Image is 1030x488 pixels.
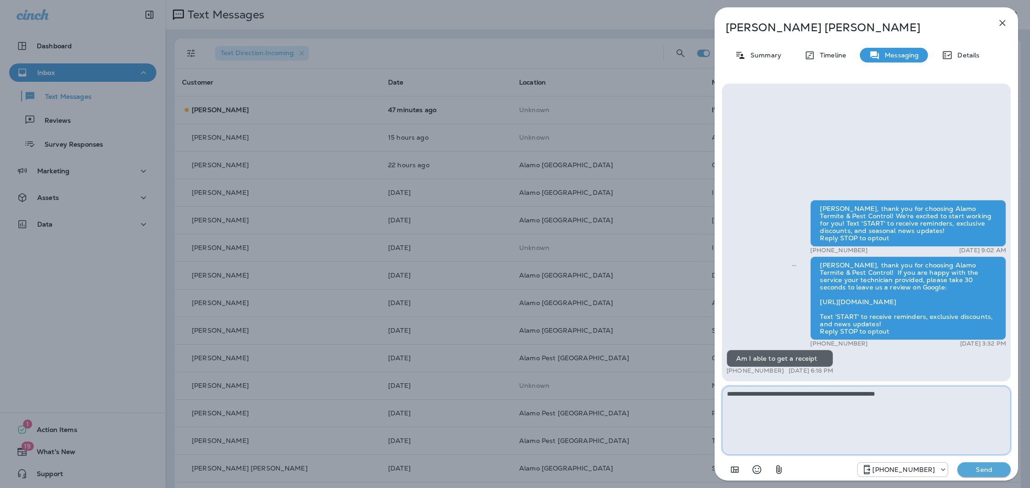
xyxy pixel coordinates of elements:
p: Messaging [880,51,919,59]
p: [PERSON_NAME] [PERSON_NAME] [726,21,977,34]
div: +1 (817) 204-6820 [858,464,948,475]
p: [DATE] 6:18 PM [789,367,833,375]
span: Sent [792,261,796,269]
p: Details [953,51,979,59]
p: Timeline [815,51,846,59]
button: Send [957,462,1011,477]
button: Select an emoji [748,460,766,479]
p: Summary [746,51,781,59]
p: [PHONE_NUMBER] [727,367,784,375]
div: [PERSON_NAME], thank you for choosing Alamo Termite & Pest Control! If you are happy with the ser... [810,256,1006,340]
div: Am I able to get a receipt [727,350,833,367]
p: [PHONE_NUMBER] [810,340,868,347]
div: [PERSON_NAME], thank you for choosing Alamo Termite & Pest Control! We're excited to start workin... [810,200,1006,247]
button: Add in a premade template [726,460,744,479]
p: [DATE] 9:02 AM [959,247,1006,254]
p: [DATE] 3:32 PM [960,340,1006,347]
p: [PHONE_NUMBER] [872,466,935,473]
p: Send [965,465,1003,474]
p: [PHONE_NUMBER] [810,247,868,254]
